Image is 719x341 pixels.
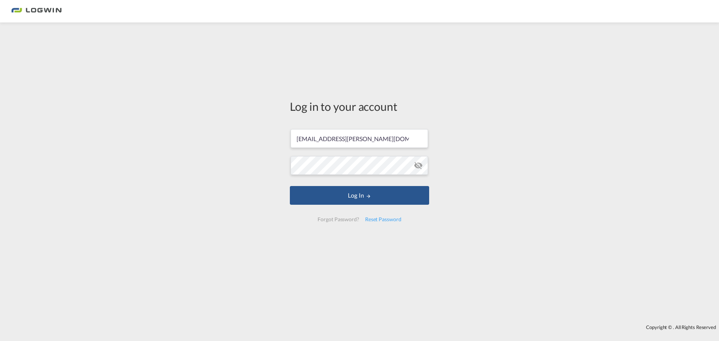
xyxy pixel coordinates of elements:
div: Forgot Password? [315,213,362,226]
button: LOGIN [290,186,429,205]
img: bc73a0e0d8c111efacd525e4c8ad7d32.png [11,3,62,20]
md-icon: icon-eye-off [414,161,423,170]
input: Enter email/phone number [291,129,428,148]
div: Log in to your account [290,98,429,114]
div: Reset Password [362,213,404,226]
